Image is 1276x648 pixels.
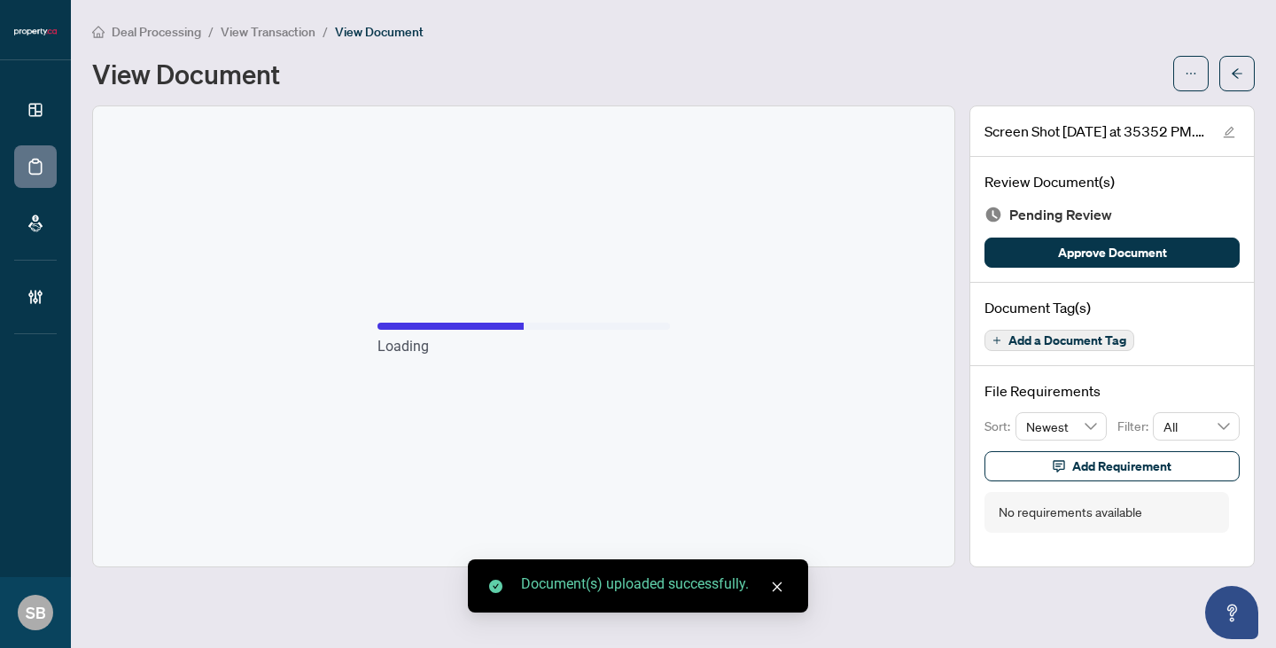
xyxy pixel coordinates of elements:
div: No requirements available [999,503,1142,522]
span: SB [26,600,46,625]
span: Pending Review [1009,203,1112,227]
p: Sort: [984,417,1015,436]
p: Filter: [1117,417,1153,436]
span: close [771,581,783,593]
div: Document(s) uploaded successfully. [521,574,787,595]
span: All [1163,413,1229,440]
h4: Document Tag(s) [984,297,1240,318]
span: Add a Document Tag [1008,334,1126,347]
h4: Review Document(s) [984,171,1240,192]
button: Add a Document Tag [984,330,1134,351]
span: Deal Processing [112,24,201,40]
img: logo [14,27,57,37]
li: / [208,21,214,42]
span: View Document [335,24,424,40]
span: home [92,26,105,38]
span: Approve Document [1058,238,1167,267]
span: check-circle [489,580,502,593]
button: Approve Document [984,238,1240,268]
span: Screen Shot [DATE] at 35352 PM.png [984,121,1206,142]
button: Add Requirement [984,451,1240,481]
span: View Transaction [221,24,315,40]
span: Newest [1026,413,1097,440]
a: Close [767,577,787,597]
h4: File Requirements [984,380,1240,402]
span: plus [992,336,1001,345]
li: / [323,21,328,42]
span: arrow-left [1231,67,1243,80]
img: Document Status [984,206,1002,223]
span: ellipsis [1185,67,1197,80]
span: edit [1223,126,1235,138]
span: Add Requirement [1072,452,1171,480]
h1: View Document [92,59,280,88]
button: Open asap [1205,586,1258,639]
